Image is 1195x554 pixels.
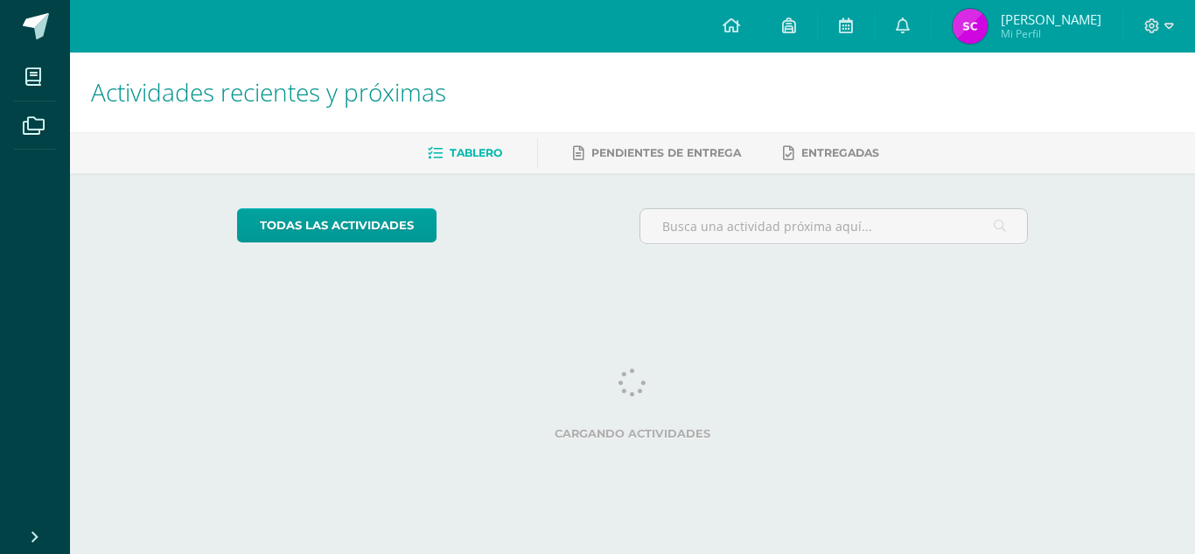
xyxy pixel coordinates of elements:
[450,146,502,159] span: Tablero
[591,146,741,159] span: Pendientes de entrega
[573,139,741,167] a: Pendientes de entrega
[953,9,988,44] img: 8e48596eb57994abff7e50c53ea11120.png
[640,209,1028,243] input: Busca una actividad próxima aquí...
[237,427,1029,440] label: Cargando actividades
[801,146,879,159] span: Entregadas
[783,139,879,167] a: Entregadas
[1001,26,1101,41] span: Mi Perfil
[1001,11,1101,28] span: [PERSON_NAME]
[237,208,437,242] a: todas las Actividades
[91,75,446,109] span: Actividades recientes y próximas
[428,139,502,167] a: Tablero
